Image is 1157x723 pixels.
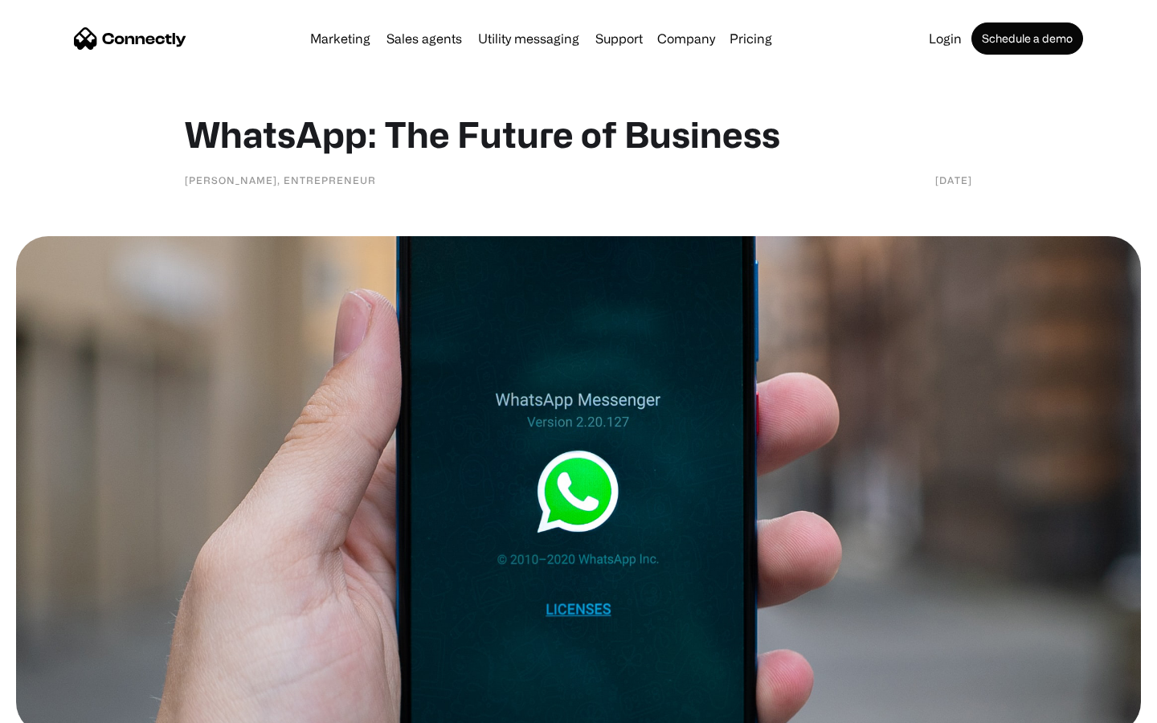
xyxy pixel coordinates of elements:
a: Sales agents [380,32,468,45]
ul: Language list [32,695,96,717]
a: Support [589,32,649,45]
a: Pricing [723,32,779,45]
div: [DATE] [935,172,972,188]
a: Marketing [304,32,377,45]
h1: WhatsApp: The Future of Business [185,112,972,156]
a: Schedule a demo [971,22,1083,55]
aside: Language selected: English [16,695,96,717]
div: [PERSON_NAME], Entrepreneur [185,172,376,188]
a: Login [922,32,968,45]
div: Company [657,27,715,50]
a: Utility messaging [472,32,586,45]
